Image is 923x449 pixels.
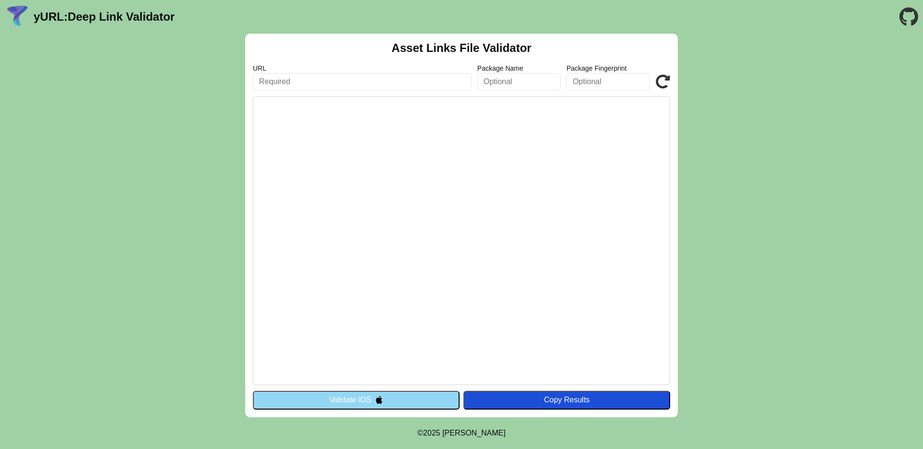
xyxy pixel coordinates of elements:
[442,429,506,437] a: Michael Ibragimchayev's Personal Site
[253,391,460,409] button: Validate iOS
[5,4,30,29] img: yURL Logo
[423,429,440,437] span: 2025
[477,64,561,72] label: Package Name
[566,64,650,72] label: Package Fingerprint
[477,73,561,90] input: Optional
[468,396,665,404] div: Copy Results
[375,396,383,404] img: appleIcon.svg
[392,41,532,55] h2: Asset Links File Validator
[463,391,670,409] button: Copy Results
[566,73,650,90] input: Optional
[253,64,472,72] label: URL
[253,73,472,90] input: Required
[34,10,175,24] a: yURL:Deep Link Validator
[417,417,505,449] footer: ©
